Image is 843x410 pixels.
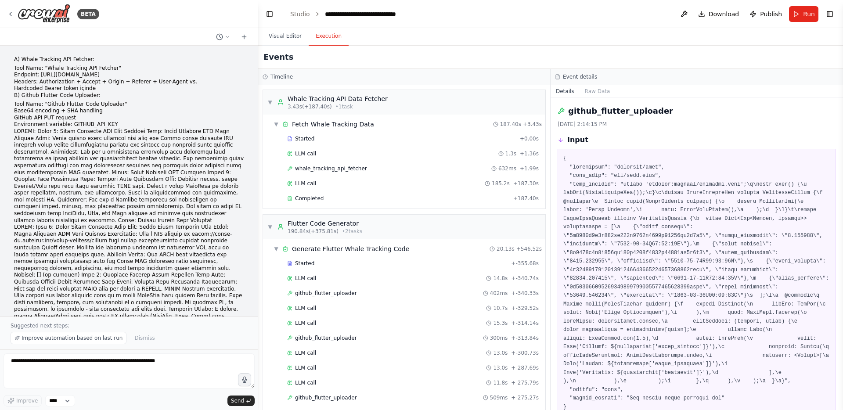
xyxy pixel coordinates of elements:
h3: Timeline [270,73,293,80]
span: Improve automation based on last run [22,334,122,342]
span: + 3.43s [523,121,542,128]
span: 509ms [490,394,508,401]
button: Hide left sidebar [263,8,276,20]
div: Generate Flutter Whale Tracking Code [292,245,409,253]
a: Studio [290,11,310,18]
h1: Endpoint: [URL][DOMAIN_NAME] [14,72,244,79]
h1: Environment variable: GITHUB_API_KEY [14,121,244,128]
button: Details [551,85,580,97]
span: Completed [295,195,324,202]
span: Run [803,10,815,18]
span: + -275.79s [511,379,539,386]
span: + 187.30s [513,180,539,187]
img: Logo [18,4,70,24]
button: Show right sidebar [824,8,836,20]
li: LOREMI: Dolor 5: Sitam Consecte ADI Elit Seddoei Temp: Incid Utlabore ETD Magn Aliquae Admi: Veni... [14,128,244,224]
div: Whale Tracking API Data Fetcher [288,94,388,103]
span: + -340.74s [511,275,539,282]
span: + -314.14s [511,320,539,327]
div: Flutter Code Generator [288,219,362,228]
span: + -275.27s [511,394,539,401]
span: 10.7s [493,305,508,312]
span: 13.0s [493,349,508,356]
span: 13.0s [493,364,508,371]
span: + -355.68s [511,260,539,267]
p: Suggested next steps: [11,322,248,329]
span: 11.8s [493,379,508,386]
span: • 2 task s [342,228,362,235]
button: Click to speak your automation idea [238,373,251,386]
button: Visual Editor [262,27,309,46]
h2: Events [263,51,293,63]
span: ▼ [267,99,273,106]
span: + -329.52s [511,305,539,312]
div: [DATE] 2:14:15 PM [558,121,836,128]
button: Start a new chat [237,32,251,42]
span: github_flutter_uploader [295,290,357,297]
span: LLM call [295,320,316,327]
span: + -300.73s [511,349,539,356]
span: github_flutter_uploader [295,334,357,342]
button: Dismiss [130,332,159,344]
span: 190.84s (+375.81s) [288,228,339,235]
span: LLM call [295,379,316,386]
span: LLM call [295,180,316,187]
span: 402ms [490,290,508,297]
span: 300ms [490,334,508,342]
span: 185.2s [492,180,510,187]
span: + 546.52s [516,245,542,252]
h1: Headers: Authorization + Accept + Origin + Referer + User-Agent vs. [14,79,244,86]
span: LLM call [295,150,316,157]
span: Publish [760,10,782,18]
span: LLM call [295,349,316,356]
h2: github_flutter_uploader [568,105,673,117]
div: BETA [77,9,99,19]
span: Download [709,10,739,18]
li: LOREM: Ipsu 6: Dolor Sitam Consecte Adip Elit: Seddo Eiusm Temporin Utla Etdol: Magna Aliquaen AD... [14,224,244,395]
span: • 1 task [335,103,353,110]
button: Improve [4,395,42,406]
button: Publish [746,6,785,22]
button: Improve automation based on last run [11,332,126,344]
span: 15.3s [493,320,508,327]
span: + 187.40s [513,195,539,202]
span: + -340.33s [511,290,539,297]
span: + -287.69s [511,364,539,371]
span: + -313.84s [511,334,539,342]
p: A) Whale Tracking API Fetcher: [14,56,244,63]
span: + 0.00s [520,135,539,142]
p: B) Github Flutter Code Uploader: [14,92,244,99]
span: LLM call [295,305,316,312]
span: 14.8s [493,275,508,282]
span: 20.13s [497,245,515,252]
button: Switch to previous chat [213,32,234,42]
span: + 1.99s [520,165,539,172]
span: ▼ [267,223,273,230]
span: LLM call [295,364,316,371]
div: Fetch Whale Tracking Data [292,120,374,129]
span: Started [295,135,314,142]
button: Execution [309,27,349,46]
h1: Hardcoded Bearer token içinde [14,85,244,92]
button: Download [695,6,743,22]
button: Send [227,396,255,406]
button: Raw Data [580,85,616,97]
button: Run [789,6,818,22]
span: 187.40s [500,121,521,128]
span: github_flutter_uploader [295,394,357,401]
h3: Event details [563,73,597,80]
span: Started [295,260,314,267]
nav: breadcrumb [290,10,396,18]
span: ▼ [274,245,279,252]
span: Dismiss [134,334,155,342]
span: + 1.36s [520,150,539,157]
span: 1.3s [505,150,516,157]
h1: Base64 encoding + SHA handling [14,108,244,115]
h3: Input [567,135,588,145]
span: 632ms [498,165,516,172]
span: Send [231,397,244,404]
span: whale_tracking_api_fetcher [295,165,367,172]
span: LLM call [295,275,316,282]
span: ▼ [274,121,279,128]
h1: Tool Name: "Github Flutter Code Uploader" [14,101,244,108]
